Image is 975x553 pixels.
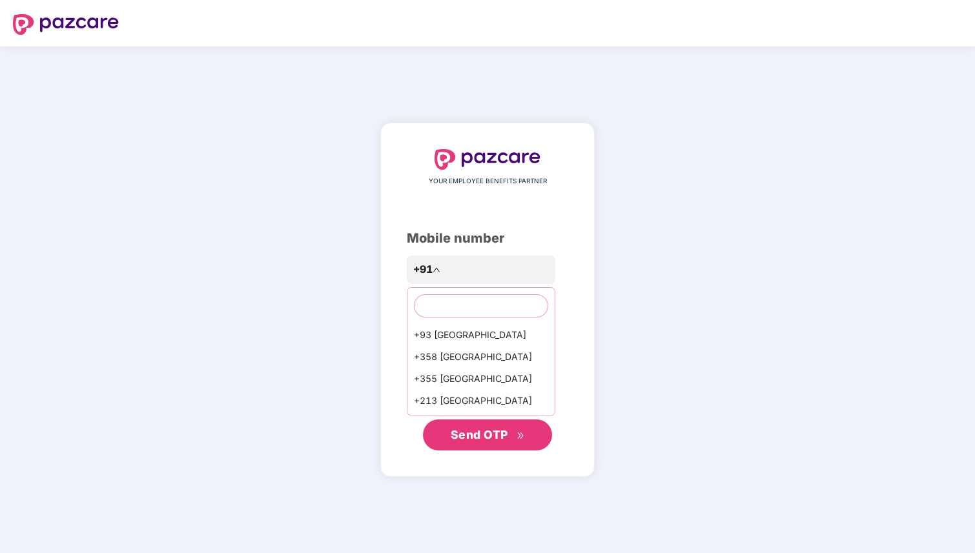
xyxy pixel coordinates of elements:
[423,419,552,450] button: Send OTPdouble-right
[433,266,440,274] span: up
[407,346,555,368] div: +358 [GEOGRAPHIC_DATA]
[407,324,555,346] div: +93 [GEOGRAPHIC_DATA]
[429,176,547,186] span: YOUR EMPLOYEE BENEFITS PARTNER
[407,412,555,434] div: +1684 AmericanSamoa
[407,390,555,412] div: +213 [GEOGRAPHIC_DATA]
[517,432,525,440] span: double-right
[413,261,433,277] span: +91
[407,368,555,390] div: +355 [GEOGRAPHIC_DATA]
[451,428,508,441] span: Send OTP
[435,149,540,170] img: logo
[13,14,119,35] img: logo
[407,228,568,248] div: Mobile number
